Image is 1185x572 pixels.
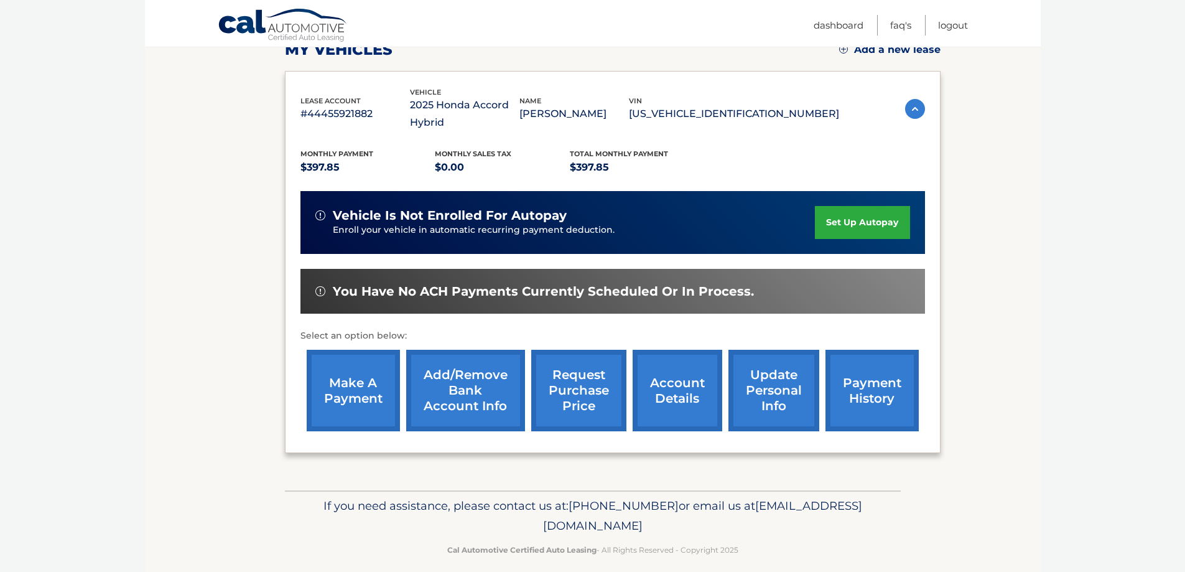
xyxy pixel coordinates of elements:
[890,15,911,35] a: FAQ's
[307,350,400,431] a: make a payment
[293,543,893,556] p: - All Rights Reserved - Copyright 2025
[728,350,819,431] a: update personal info
[285,40,393,59] h2: my vehicles
[543,499,862,533] span: [EMAIL_ADDRESS][DOMAIN_NAME]
[315,286,325,296] img: alert-white.svg
[905,99,925,119] img: accordion-active.svg
[570,149,668,158] span: Total Monthly Payment
[293,496,893,536] p: If you need assistance, please contact us at: or email us at
[333,223,816,237] p: Enroll your vehicle in automatic recurring payment deduction.
[315,210,325,220] img: alert-white.svg
[839,44,941,56] a: Add a new lease
[839,45,848,54] img: add.svg
[519,105,629,123] p: [PERSON_NAME]
[435,149,511,158] span: Monthly sales Tax
[629,96,642,105] span: vin
[570,159,705,176] p: $397.85
[633,350,722,431] a: account details
[300,329,925,344] p: Select an option below:
[814,15,863,35] a: Dashboard
[519,96,541,105] span: name
[300,159,435,176] p: $397.85
[406,350,525,431] a: Add/Remove bank account info
[300,96,361,105] span: lease account
[300,105,410,123] p: #44455921882
[410,88,441,96] span: vehicle
[815,206,909,239] a: set up autopay
[435,159,570,176] p: $0.00
[333,208,567,223] span: vehicle is not enrolled for autopay
[531,350,626,431] a: request purchase price
[300,149,373,158] span: Monthly Payment
[569,499,679,513] span: [PHONE_NUMBER]
[410,96,519,131] p: 2025 Honda Accord Hybrid
[629,105,839,123] p: [US_VEHICLE_IDENTIFICATION_NUMBER]
[825,350,919,431] a: payment history
[333,284,754,299] span: You have no ACH payments currently scheduled or in process.
[447,545,597,555] strong: Cal Automotive Certified Auto Leasing
[218,8,348,44] a: Cal Automotive
[938,15,968,35] a: Logout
